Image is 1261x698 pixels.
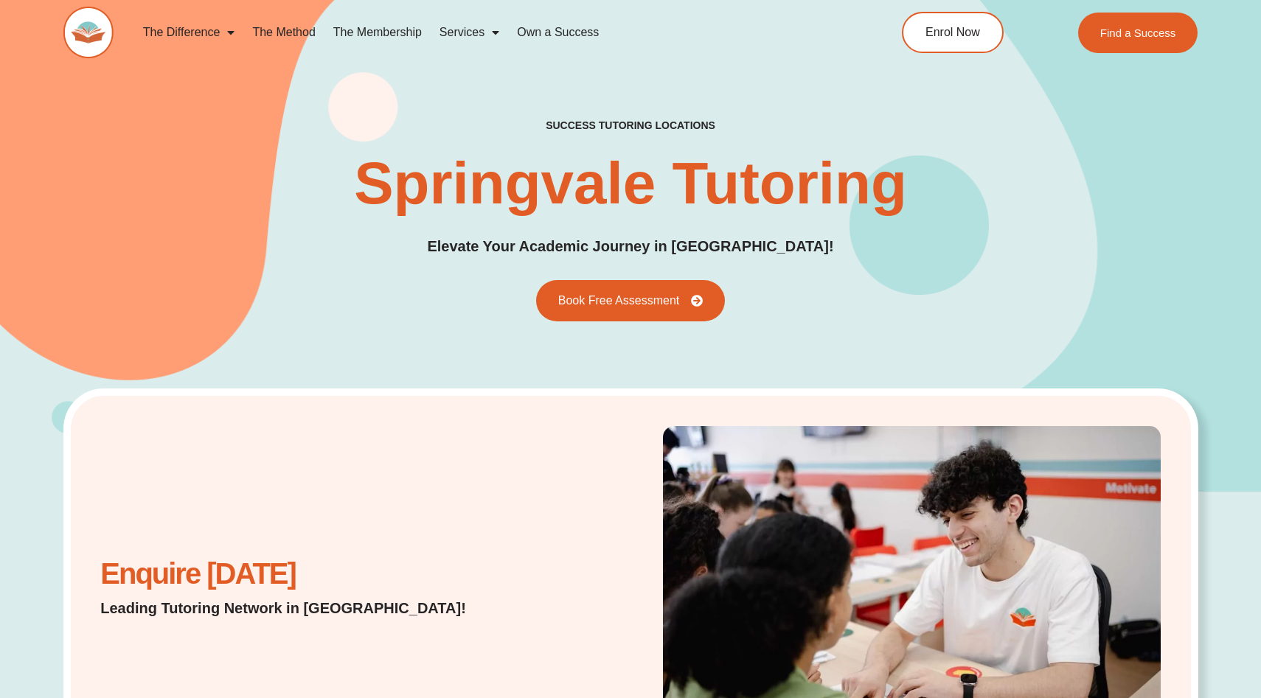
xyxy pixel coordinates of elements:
[902,12,1004,53] a: Enrol Now
[1100,27,1176,38] span: Find a Success
[546,119,715,132] h2: success tutoring locations
[324,15,431,49] a: The Membership
[427,235,833,258] p: Elevate Your Academic Journey in [GEOGRAPHIC_DATA]!
[925,27,980,38] span: Enrol Now
[508,15,608,49] a: Own a Success
[558,295,680,307] span: Book Free Assessment
[536,280,726,321] a: Book Free Assessment
[134,15,837,49] nav: Menu
[100,598,486,618] p: Leading Tutoring Network in [GEOGRAPHIC_DATA]!
[431,15,508,49] a: Services
[100,565,486,583] h2: Enquire [DATE]
[1078,13,1198,53] a: Find a Success
[1187,627,1261,698] iframe: Chat Widget
[134,15,244,49] a: The Difference
[243,15,324,49] a: The Method
[354,154,907,213] h1: Springvale Tutoring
